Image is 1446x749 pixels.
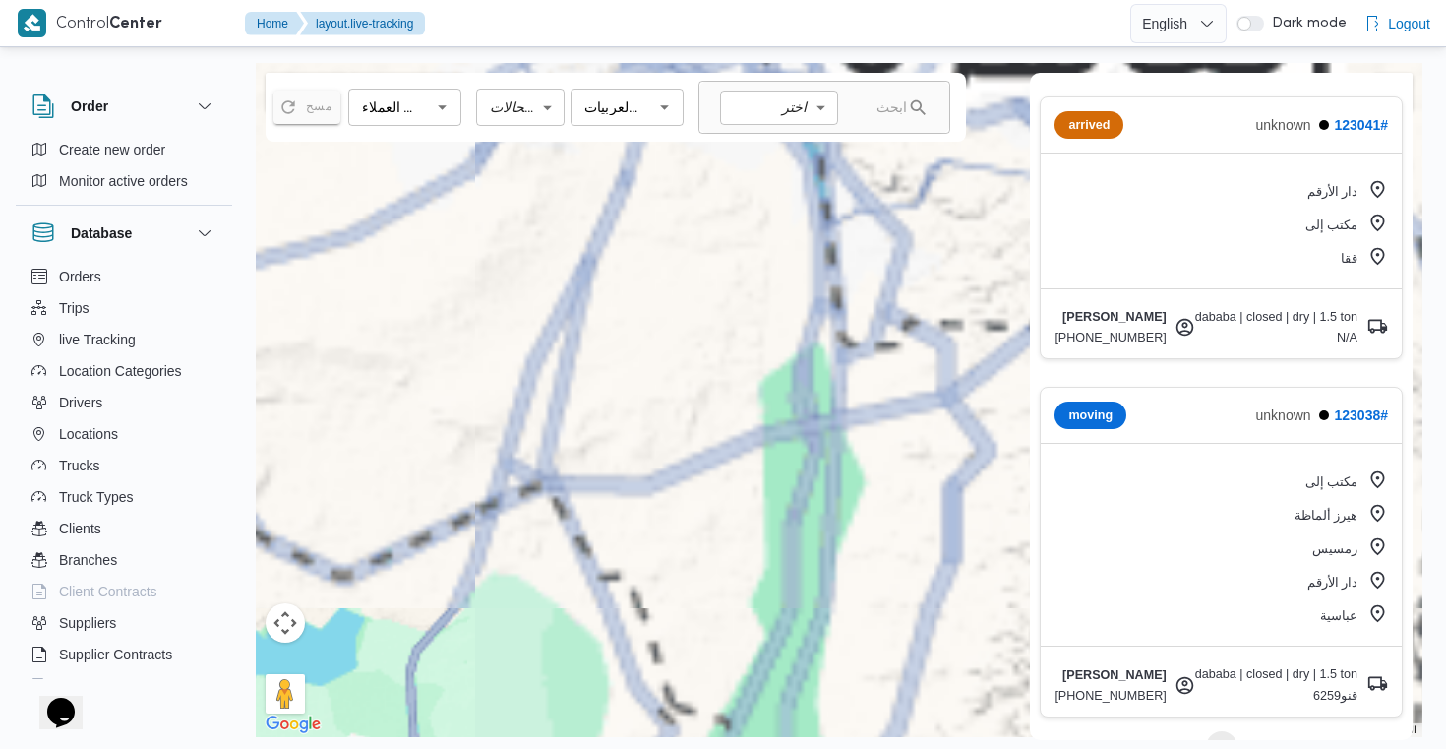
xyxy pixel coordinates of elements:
button: Orders [24,261,224,292]
button: Trucks [24,450,224,481]
span: [PERSON_NAME] [1062,668,1167,682]
span: Monitor active orders [59,169,188,193]
div: ققا [1341,246,1388,270]
span: [PHONE_NUMBER] [1054,331,1166,344]
span: [PHONE_NUMBER] [1054,689,1166,703]
div: هيرز ألماظة [1295,503,1389,527]
button: Suppliers [24,607,224,639]
span: Truck Types [59,485,133,509]
div: Database [16,261,232,687]
button: Truck Types [24,481,224,513]
div: Order [16,134,232,205]
span: Trips [59,296,90,320]
button: Open [652,95,677,120]
div: dababa | closed | dry | 1.5 ton [1195,667,1357,681]
button: Drivers [24,387,224,418]
button: Order [31,94,216,118]
iframe: chat widget [20,670,83,729]
button: Monitor active orders [24,165,224,197]
div: N/A [1337,331,1357,344]
img: Google [261,712,326,737]
button: Home [245,12,304,35]
input: ابحث [790,81,908,133]
span: unknown [1256,117,1335,133]
span: Create new order [59,138,165,161]
span: Dark mode [1264,16,1347,31]
span: Location Categories [59,359,182,383]
span: live Tracking [59,328,136,351]
em: كل الحالات [490,99,553,115]
button: Open [430,95,454,120]
a: ‏فتح هذه المنطقة في "خرائط Google" (يؤدي ذلك إلى فتح نافذة جديدة) [261,712,326,737]
a: 123038# [1334,407,1388,423]
span: Client Contracts [59,580,157,603]
span: Supplier Contracts [59,643,172,666]
button: Supplier Contracts [24,639,224,670]
span: Orders [59,265,101,288]
div: dababa | closed | dry | 1.5 ton [1195,310,1357,324]
button: Location Categories [24,355,224,387]
h3: Order [71,94,108,118]
button: Trips [24,292,224,324]
span: Devices [59,674,108,698]
button: عناصر التحكّم بطريقة عرض الخريطة [266,603,305,643]
button: Locations [24,418,224,450]
div: عباسية [1320,603,1388,627]
div: arrived [1054,111,1123,139]
button: Branches [24,544,224,576]
div: دار الأرقم [1307,570,1389,593]
button: Devices [24,670,224,702]
button: live Tracking [24,324,224,355]
span: Clients [59,517,101,540]
input: كل العربيات [576,94,645,119]
div: قنو6259 [1313,688,1357,703]
button: layout.live-tracking [300,12,425,35]
button: arrivedunknown 123041#دار الأرقممكتب إلىققا[PERSON_NAME][PHONE_NUMBER]dababa | closed | dry | 1.5... [1040,96,1403,359]
span: Drivers [59,391,102,414]
span: Suppliers [59,611,116,635]
div: مكتب إلى [1305,469,1389,493]
span: Branches [59,548,117,572]
input: كل العملاء [354,94,423,119]
div: مكتب إلى [1305,213,1389,236]
img: X8yXhbKr1z7QwAAAABJRU5ErkJggg== [18,9,46,37]
button: Logout [1356,4,1438,43]
button: Client Contracts [24,576,224,607]
span: Logout [1388,12,1430,35]
span: Trucks [59,454,99,477]
button: مسح [273,91,340,123]
button: عرض خريطة الشارع [266,73,349,112]
a: 123041# [1334,117,1388,133]
button: اسحب الدليل على الخريطة لفتح "التجوّل الافتراضي". [266,674,305,714]
h3: Database [71,221,132,245]
button: Database [31,221,216,245]
div: رمسيس [1312,536,1388,560]
button: Create new order [24,134,224,165]
em: اختر [782,99,808,115]
button: Clients [24,513,224,544]
div: moving [1054,402,1126,429]
span: [PERSON_NAME] [1062,310,1167,324]
b: Center [109,17,162,31]
div: دار الأرقم [1307,179,1389,203]
button: movingunknown 123038#مكتب إلىهيرز ألماظةرمسيسدار الأرقمعباسية[PERSON_NAME][PHONE_NUMBER]dababa | ... [1040,387,1403,718]
span: unknown [1256,407,1335,423]
span: Locations [59,422,118,446]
